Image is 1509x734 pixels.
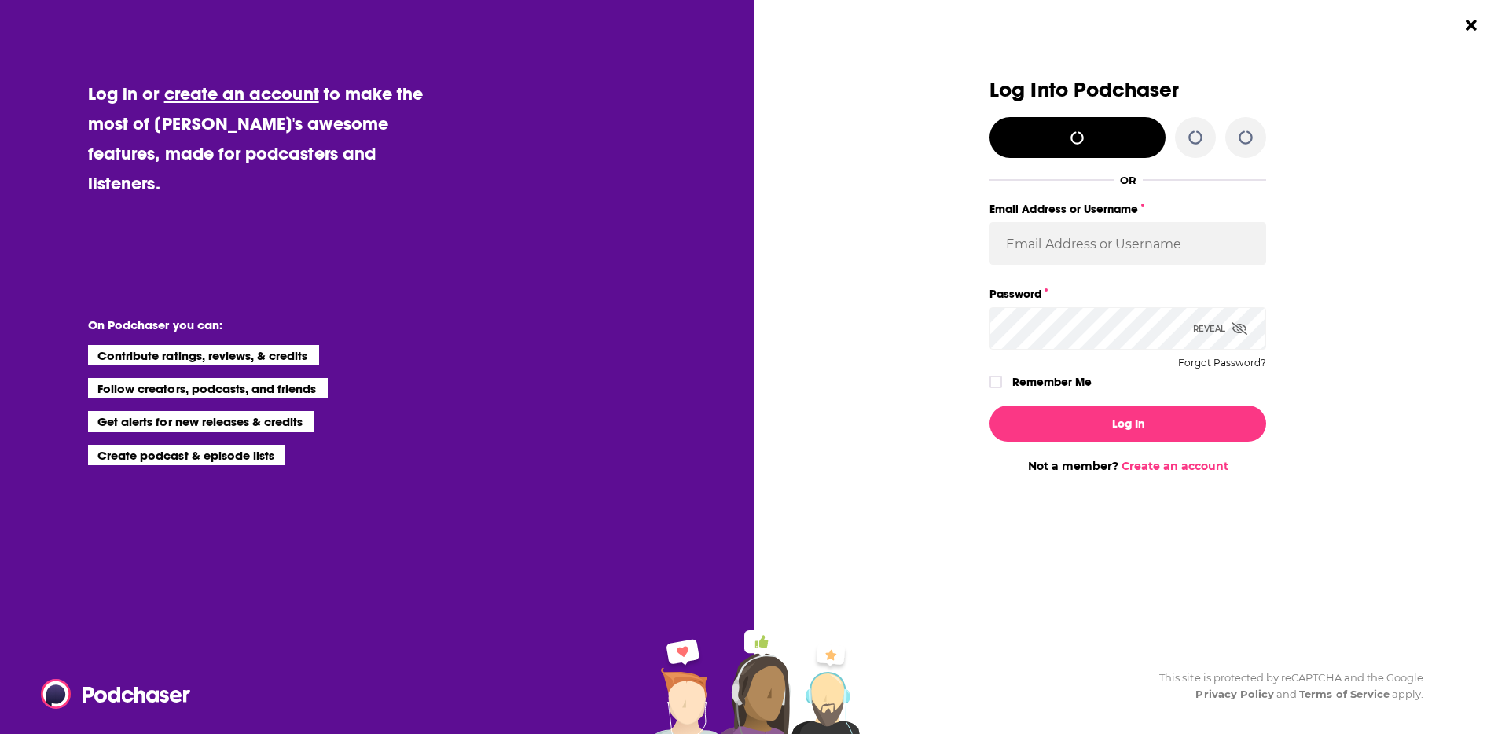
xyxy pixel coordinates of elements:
[88,411,314,431] li: Get alerts for new releases & credits
[1147,670,1423,703] div: This site is protected by reCAPTCHA and the Google and apply.
[1122,459,1228,473] a: Create an account
[989,199,1266,219] label: Email Address or Username
[88,378,328,398] li: Follow creators, podcasts, and friends
[41,679,192,709] img: Podchaser - Follow, Share and Rate Podcasts
[1012,372,1092,392] label: Remember Me
[88,345,319,365] li: Contribute ratings, reviews, & credits
[989,406,1266,442] button: Log In
[989,222,1266,265] input: Email Address or Username
[989,459,1266,473] div: Not a member?
[1120,174,1136,186] div: OR
[164,83,319,105] a: create an account
[1178,358,1266,369] button: Forgot Password?
[1299,688,1390,700] a: Terms of Service
[41,679,179,709] a: Podchaser - Follow, Share and Rate Podcasts
[88,445,285,465] li: Create podcast & episode lists
[1193,307,1247,350] div: Reveal
[88,317,402,332] li: On Podchaser you can:
[1195,688,1274,700] a: Privacy Policy
[989,284,1266,304] label: Password
[989,79,1266,101] h3: Log Into Podchaser
[1456,10,1486,40] button: Close Button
